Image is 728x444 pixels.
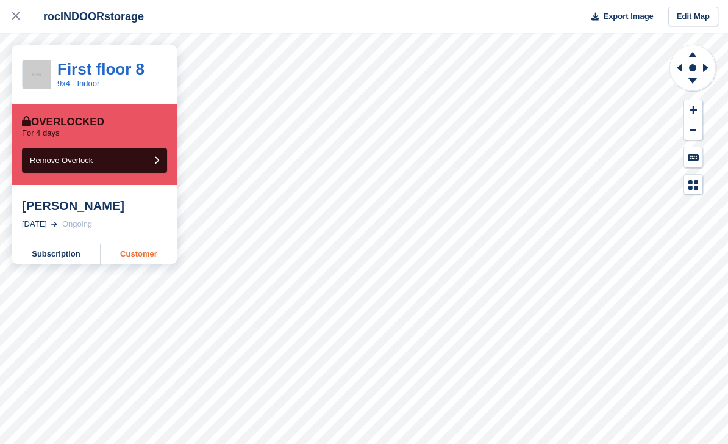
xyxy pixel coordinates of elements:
[51,222,57,227] img: arrow-right-light-icn-cde0832a797a2874e46488d9cf13f60e5c3a73dbe684e267c42b8395dfbc2abf.svg
[57,79,99,88] a: 9x4 - Indoor
[22,116,104,128] div: Overlocked
[23,60,51,89] img: 256x256-placeholder-a091544baa16b46aadf0b611073c37e8ed6a367829ab441c3b0103e7cf8a5b1b.png
[22,128,59,138] p: For 4 days
[684,100,702,120] button: Zoom In
[584,7,654,27] button: Export Image
[603,10,653,23] span: Export Image
[30,156,93,165] span: Remove Overlock
[684,147,702,167] button: Keyboard Shortcuts
[684,175,702,195] button: Map Legend
[62,218,92,230] div: Ongoing
[22,218,47,230] div: [DATE]
[32,9,144,24] div: rocINDOORstorage
[22,198,167,213] div: [PERSON_NAME]
[101,244,177,264] a: Customer
[668,7,718,27] a: Edit Map
[12,244,101,264] a: Subscription
[22,148,167,173] button: Remove Overlock
[57,60,145,78] a: First floor 8
[684,120,702,140] button: Zoom Out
